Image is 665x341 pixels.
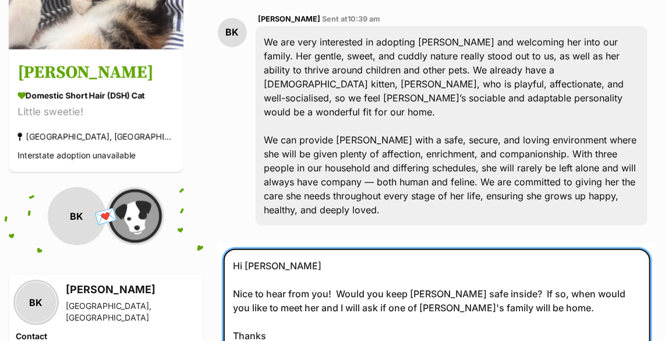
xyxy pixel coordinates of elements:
span: Interstate adoption unavailable [17,151,136,161]
div: BK [48,187,106,245]
div: Little sweetie! [17,105,175,121]
span: Sent at [323,15,381,23]
div: [GEOGRAPHIC_DATA], [GEOGRAPHIC_DATA] [17,129,175,145]
h3: [PERSON_NAME] [66,282,196,298]
span: 💌 [93,203,119,228]
div: Domestic Short Hair (DSH) Cat [17,90,175,102]
div: BK [218,18,247,47]
span: [PERSON_NAME] [259,15,321,23]
img: Community Cat Collective profile pic [106,187,164,245]
div: We are very interested in adopting [PERSON_NAME] and welcoming her into our family. Her gentle, s... [256,26,648,226]
span: 10:39 am [348,15,381,23]
div: BK [16,282,56,323]
h3: [PERSON_NAME] [17,61,175,87]
div: [GEOGRAPHIC_DATA], [GEOGRAPHIC_DATA] [66,300,196,324]
a: [PERSON_NAME] Domestic Short Hair (DSH) Cat Little sweetie! [GEOGRAPHIC_DATA], [GEOGRAPHIC_DATA] ... [9,52,183,173]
